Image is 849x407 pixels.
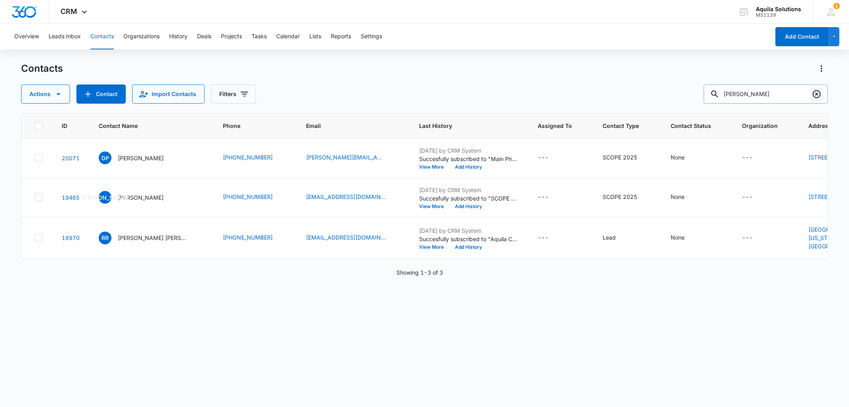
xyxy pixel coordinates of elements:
[538,153,563,163] div: Assigned To - - Select to Edit Field
[815,62,828,75] button: Actions
[223,193,273,201] a: [PHONE_NUMBER]
[419,204,449,209] button: View More
[396,268,443,277] p: Showing 1-3 of 3
[76,85,126,104] button: Add Contact
[99,151,178,164] div: Contact Name - Dipali Patel - Select to Edit Field
[538,193,548,202] div: ---
[449,245,488,250] button: Add History
[742,233,753,243] div: ---
[671,233,699,243] div: Contact Status - None - Select to Edit Field
[62,122,68,130] span: ID
[671,153,685,161] div: None
[810,88,823,100] button: Clear
[775,27,829,46] button: Add Contact
[197,24,211,49] button: Deals
[419,194,519,203] p: Succesfully subscribed to "SCOPE 2025".
[742,153,753,163] div: ---
[306,233,400,243] div: Email - rrisch@phylos.bio - Select to Edit Field
[538,233,548,243] div: ---
[603,153,652,163] div: Contact Type - SCOPE 2025 - Select to Edit Field
[704,85,828,104] input: Search Contacts
[21,63,63,75] h1: Contacts
[671,122,711,130] span: Contact Status
[742,153,767,163] div: Organization - - Select to Edit Field
[742,193,753,202] div: ---
[756,12,801,18] div: account id
[49,24,81,49] button: Leads Inbox
[419,165,449,169] button: View More
[419,186,519,194] p: [DATE] by CRM System
[419,155,519,163] p: Succesfully subscribed to "Main Pharma / Bio".
[118,193,164,202] p: [PERSON_NAME]
[252,24,267,49] button: Tasks
[309,24,321,49] button: Lists
[756,6,801,12] div: account name
[276,24,300,49] button: Calendar
[742,233,767,243] div: Organization - - Select to Edit Field
[742,122,778,130] span: Organization
[603,193,637,201] div: SCOPE 2025
[99,151,111,164] span: DP
[538,193,563,202] div: Assigned To - - Select to Edit Field
[603,122,640,130] span: Contact Type
[306,233,386,242] a: [EMAIL_ADDRESS][DOMAIN_NAME]
[99,232,111,244] span: RR
[99,122,192,130] span: Contact Name
[90,24,114,49] button: Contacts
[538,233,563,243] div: Assigned To - - Select to Edit Field
[538,122,572,130] span: Assigned To
[99,191,178,204] div: Contact Name - Jagan Achi - Select to Edit Field
[671,153,699,163] div: Contact Status - None - Select to Edit Field
[62,234,80,241] a: Navigate to contact details page for Ralph Ralph Risch Risch
[61,7,78,16] span: CRM
[538,153,548,163] div: ---
[223,153,273,161] a: [PHONE_NUMBER]
[603,233,630,243] div: Contact Type - Lead - Select to Edit Field
[123,24,160,49] button: Organizations
[306,122,388,130] span: Email
[671,193,685,201] div: None
[223,233,273,242] a: [PHONE_NUMBER]
[211,85,256,104] button: Filters
[223,233,287,243] div: Phone - (503) 593-3023 - Select to Edit Field
[223,122,275,130] span: Phone
[21,85,70,104] button: Actions
[14,24,39,49] button: Overview
[671,233,685,242] div: None
[99,191,111,204] span: [PERSON_NAME]
[62,155,80,161] a: Navigate to contact details page for Dipali Patel
[361,24,382,49] button: Settings
[419,226,519,235] p: [DATE] by CRM System
[603,153,637,161] div: SCOPE 2025
[449,204,488,209] button: Add History
[603,193,652,202] div: Contact Type - SCOPE 2025 - Select to Edit Field
[833,3,840,9] span: 1
[169,24,187,49] button: History
[223,193,287,202] div: Phone - (706) 296-2180 - Select to Edit Field
[671,193,699,202] div: Contact Status - None - Select to Edit Field
[331,24,351,49] button: Reports
[306,193,400,202] div: Email - jagan.achi@jazzpharma.com - Select to Edit Field
[419,235,519,243] p: Succesfully subscribed to "Aquila Current Clients".
[99,232,204,244] div: Contact Name - Ralph Ralph Risch Risch - Select to Edit Field
[132,85,205,104] button: Import Contacts
[118,154,164,162] p: [PERSON_NAME]
[306,153,386,161] a: [PERSON_NAME][EMAIL_ADDRESS][DOMAIN_NAME]
[742,193,767,202] div: Organization - - Select to Edit Field
[118,234,189,242] p: [PERSON_NAME] [PERSON_NAME]
[419,122,507,130] span: Last History
[221,24,242,49] button: Projects
[62,194,80,201] a: Navigate to contact details page for Jagan Achi
[449,165,488,169] button: Add History
[833,3,840,9] div: notifications count
[306,193,386,201] a: [EMAIL_ADDRESS][DOMAIN_NAME]
[419,146,519,155] p: [DATE] by CRM System
[306,153,400,163] div: Email - dipali@stryderesearch.com - Select to Edit Field
[603,233,616,242] div: Lead
[419,245,449,250] button: View More
[223,153,287,163] div: Phone - (732) 710-6440 - Select to Edit Field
